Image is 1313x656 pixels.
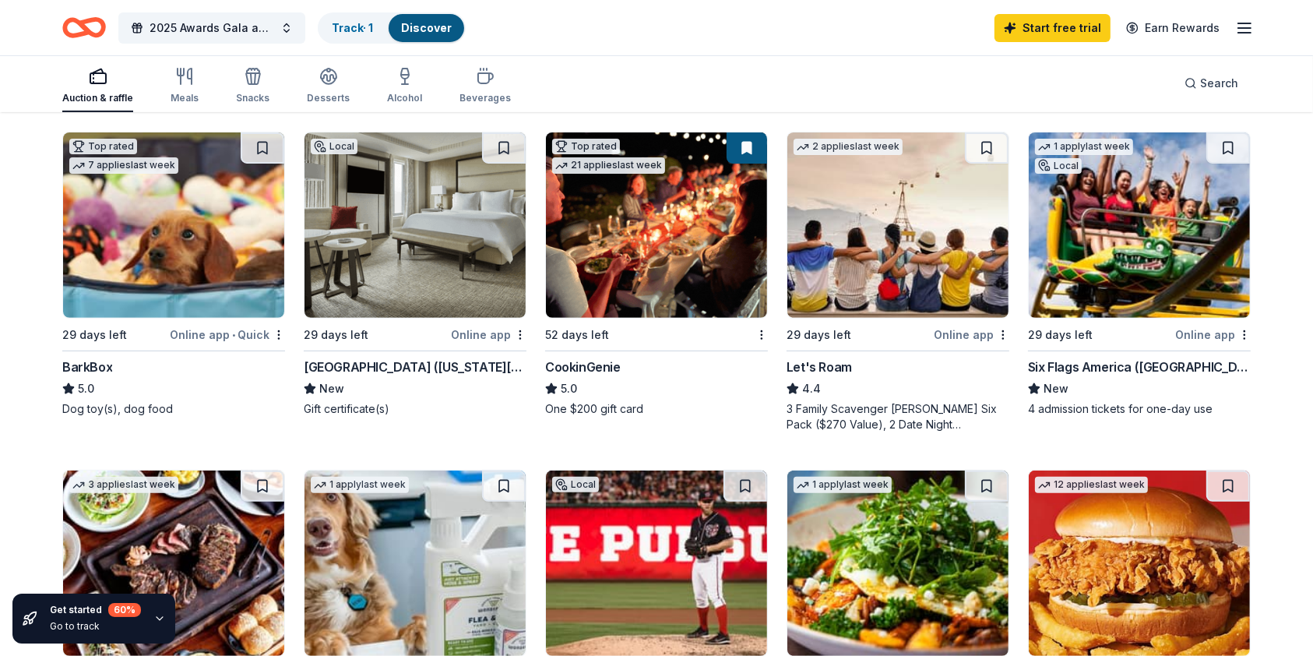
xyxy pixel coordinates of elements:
span: 5.0 [78,379,94,398]
img: Image for First Watch [787,471,1009,656]
div: Online app Quick [170,325,285,344]
img: Image for Four Seasons Hotel (Washington DC) [304,132,526,318]
span: New [1044,379,1068,398]
div: Snacks [236,92,269,104]
div: Gift certificate(s) [304,401,526,417]
button: Meals [171,61,199,112]
a: Image for Six Flags America (Upper Marlboro)1 applylast weekLocal29 days leftOnline appSix Flags ... [1028,132,1251,417]
div: 3 applies last week [69,477,178,493]
span: 4.4 [802,379,821,398]
div: Dog toy(s), dog food [62,401,285,417]
span: New [319,379,344,398]
div: BarkBox [62,358,112,376]
div: Let's Roam [787,358,852,376]
img: Image for Wondercide [304,471,526,656]
img: Image for BarkBox [63,132,284,318]
div: Auction & raffle [62,92,133,104]
div: Beverages [459,92,511,104]
a: Image for CookinGenieTop rated21 applieslast week52 days leftCookinGenie5.0One $200 gift card [545,132,768,417]
a: Discover [401,21,452,34]
button: Beverages [459,61,511,112]
div: Top rated [69,139,137,154]
div: Go to track [50,620,141,633]
img: Image for Six Flags America (Upper Marlboro) [1029,132,1250,318]
div: CookinGenie [545,358,621,376]
div: 29 days left [304,326,368,344]
div: 3 Family Scavenger [PERSON_NAME] Six Pack ($270 Value), 2 Date Night Scavenger [PERSON_NAME] Two ... [787,401,1009,432]
div: Alcohol [387,92,422,104]
button: Search [1172,68,1251,99]
div: One $200 gift card [545,401,768,417]
button: 2025 Awards Gala and Silent Auction [118,12,305,44]
div: [GEOGRAPHIC_DATA] ([US_STATE][GEOGRAPHIC_DATA]) [304,358,526,376]
div: 52 days left [545,326,609,344]
button: Auction & raffle [62,61,133,112]
div: Six Flags America ([GEOGRAPHIC_DATA]) [1028,358,1251,376]
a: Start free trial [994,14,1111,42]
div: 12 applies last week [1035,477,1148,493]
div: Meals [171,92,199,104]
button: Desserts [307,61,350,112]
div: 21 applies last week [552,157,665,174]
img: Image for Washington Nationals [546,471,767,656]
a: Home [62,9,106,46]
a: Image for Let's Roam2 applieslast week29 days leftOnline appLet's Roam4.43 Family Scavenger [PERS... [787,132,1009,432]
button: Snacks [236,61,269,112]
img: Image for CookinGenie [546,132,767,318]
div: 29 days left [1028,326,1093,344]
div: Local [311,139,357,154]
div: Top rated [552,139,620,154]
img: Image for Let's Roam [787,132,1009,318]
span: • [232,329,235,341]
button: Track· 1Discover [318,12,466,44]
div: Online app [1175,325,1251,344]
a: Earn Rewards [1117,14,1229,42]
div: 1 apply last week [794,477,892,493]
div: Local [1035,158,1082,174]
div: Online app [451,325,526,344]
div: 60 % [108,603,141,617]
div: 1 apply last week [1035,139,1133,155]
div: 4 admission tickets for one-day use [1028,401,1251,417]
a: Track· 1 [332,21,373,34]
a: Image for BarkBoxTop rated7 applieslast week29 days leftOnline app•QuickBarkBox5.0Dog toy(s), dog... [62,132,285,417]
img: Image for KBP Foods [1029,471,1250,656]
span: Search [1200,74,1238,93]
span: 5.0 [561,379,577,398]
div: 29 days left [62,326,127,344]
div: 1 apply last week [311,477,409,493]
a: Image for Four Seasons Hotel (Washington DC)Local29 days leftOnline app[GEOGRAPHIC_DATA] ([US_STA... [304,132,526,417]
div: Online app [934,325,1009,344]
div: 2 applies last week [794,139,903,155]
div: 7 applies last week [69,157,178,174]
div: Local [552,477,599,492]
div: 29 days left [787,326,851,344]
div: Get started [50,603,141,617]
div: Desserts [307,92,350,104]
span: 2025 Awards Gala and Silent Auction [150,19,274,37]
img: Image for The Indigo Road Hospitality Group [63,471,284,656]
button: Alcohol [387,61,422,112]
